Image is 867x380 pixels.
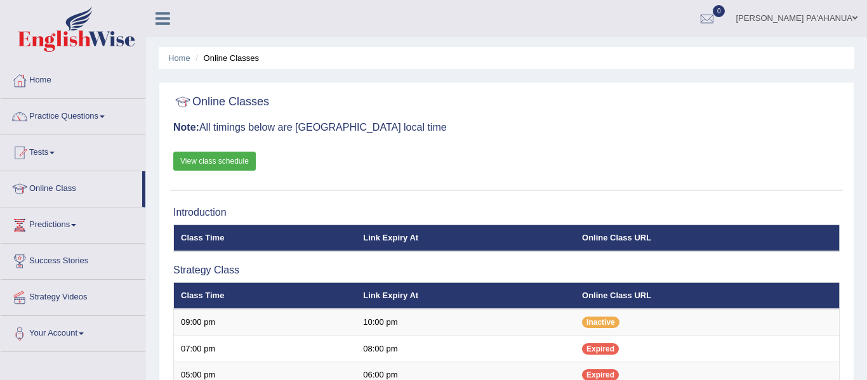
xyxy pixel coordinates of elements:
[575,225,839,251] th: Online Class URL
[174,225,357,251] th: Class Time
[192,52,259,64] li: Online Classes
[1,135,145,167] a: Tests
[173,122,840,133] h3: All timings below are [GEOGRAPHIC_DATA] local time
[582,317,619,328] span: Inactive
[1,63,145,95] a: Home
[582,343,619,355] span: Expired
[356,336,575,362] td: 08:00 pm
[1,316,145,348] a: Your Account
[173,265,840,276] h3: Strategy Class
[356,282,575,309] th: Link Expiry At
[174,282,357,309] th: Class Time
[1,99,145,131] a: Practice Questions
[1,244,145,275] a: Success Stories
[173,93,269,112] h2: Online Classes
[1,207,145,239] a: Predictions
[173,207,840,218] h3: Introduction
[173,122,199,133] b: Note:
[173,152,256,171] a: View class schedule
[575,282,839,309] th: Online Class URL
[356,225,575,251] th: Link Expiry At
[1,280,145,311] a: Strategy Videos
[174,309,357,336] td: 09:00 pm
[174,336,357,362] td: 07:00 pm
[1,171,142,203] a: Online Class
[168,53,190,63] a: Home
[713,5,725,17] span: 0
[356,309,575,336] td: 10:00 pm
